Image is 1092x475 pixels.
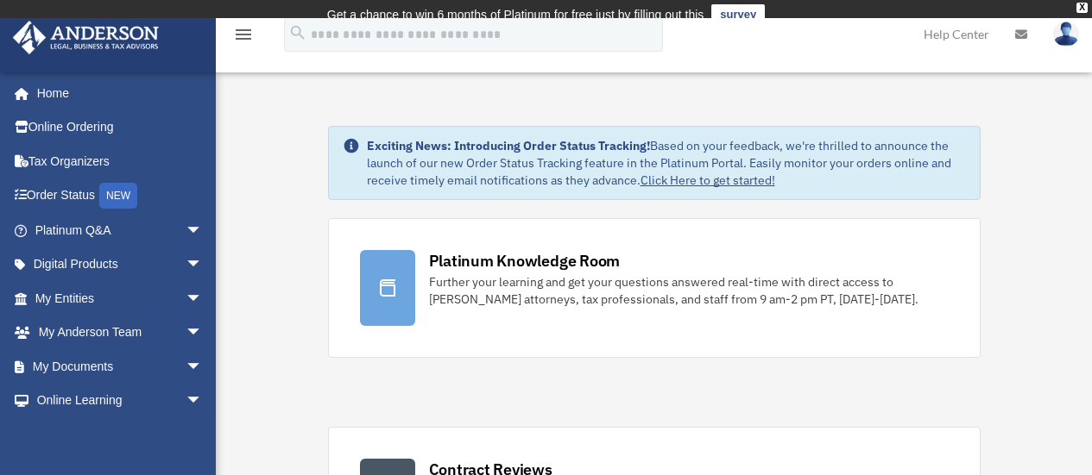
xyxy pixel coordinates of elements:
[12,316,229,350] a: My Anderson Teamarrow_drop_down
[186,247,220,283] span: arrow_drop_down
[1076,3,1088,13] div: close
[328,218,981,358] a: Platinum Knowledge Room Further your learning and get your questions answered real-time with dire...
[12,247,229,282] a: Digital Productsarrow_drop_down
[233,30,254,45] a: menu
[12,110,229,145] a: Online Ordering
[327,4,704,25] div: Get a chance to win 6 months of Platinum for free just by filling out this
[233,24,254,45] i: menu
[12,213,229,247] a: Platinum Q&Aarrow_drop_down
[288,23,307,42] i: search
[12,76,220,110] a: Home
[186,213,220,248] span: arrow_drop_down
[641,172,775,188] a: Click Here to get started!
[8,21,164,54] img: Anderson Advisors Platinum Portal
[1053,22,1079,47] img: User Pic
[99,183,137,209] div: NEW
[429,250,621,272] div: Platinum Knowledge Room
[12,281,229,316] a: My Entitiesarrow_drop_down
[711,4,765,25] a: survey
[12,144,229,178] a: Tax Organizers
[12,349,229,384] a: My Documentsarrow_drop_down
[12,384,229,418] a: Online Learningarrow_drop_down
[12,178,229,214] a: Order StatusNEW
[429,273,949,308] div: Further your learning and get your questions answered real-time with direct access to [PERSON_NAM...
[186,349,220,384] span: arrow_drop_down
[367,137,966,189] div: Based on your feedback, we're thrilled to announce the launch of our new Order Status Tracking fe...
[186,281,220,316] span: arrow_drop_down
[367,138,650,153] strong: Exciting News: Introducing Order Status Tracking!
[186,384,220,419] span: arrow_drop_down
[186,316,220,351] span: arrow_drop_down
